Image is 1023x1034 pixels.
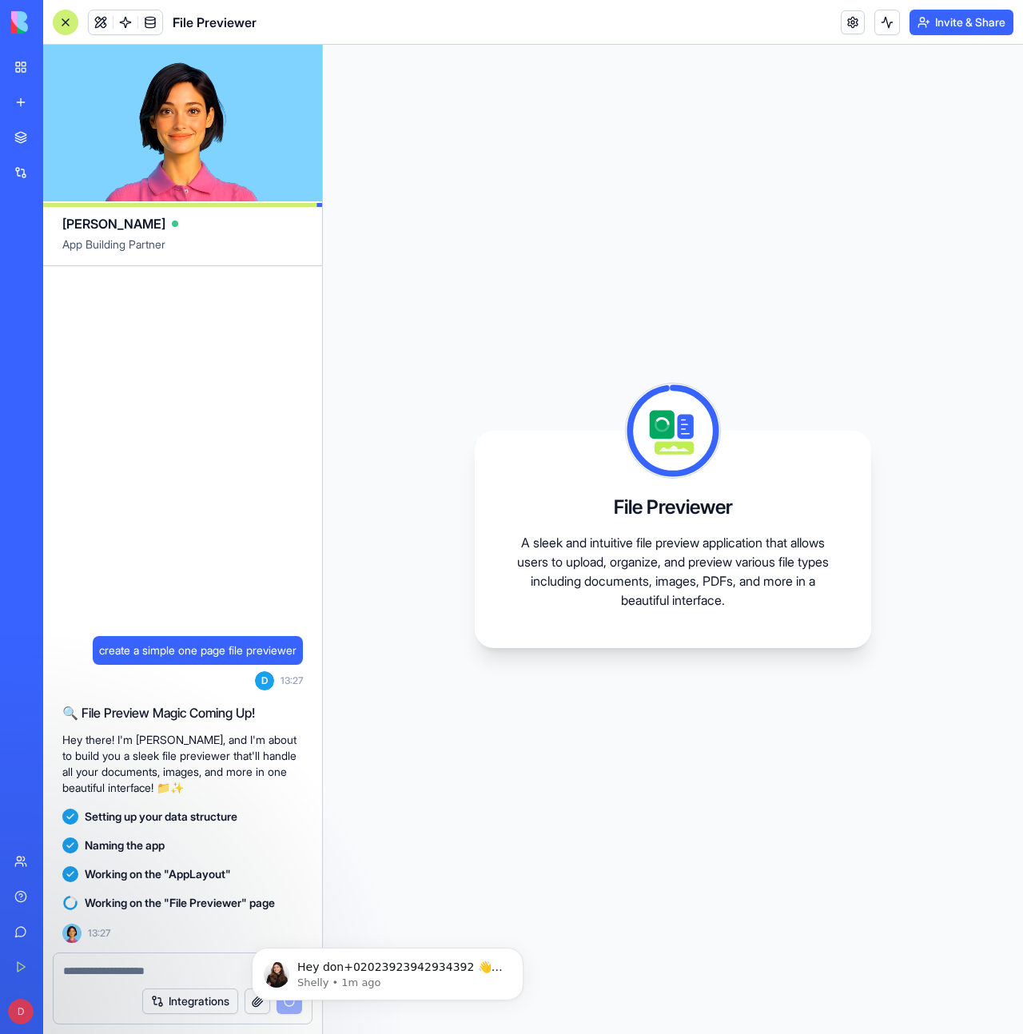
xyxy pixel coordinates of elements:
p: A sleek and intuitive file preview application that allows users to upload, organize, and preview... [513,533,833,610]
h3: File Previewer [614,495,733,520]
span: create a simple one page file previewer [99,642,297,658]
button: Invite & Share [910,10,1013,35]
span: D [255,671,274,690]
iframe: Intercom notifications message [228,914,547,1026]
span: Working on the "File Previewer" page [85,895,275,911]
span: 13:27 [88,927,110,940]
span: Working on the "AppLayout" [85,866,231,882]
span: Setting up your data structure [85,809,237,825]
img: Ella_00000_wcx2te.png [62,924,82,943]
img: logo [11,11,110,34]
button: Integrations [142,988,238,1014]
span: 13:27 [281,674,303,687]
h2: 🔍 File Preview Magic Coming Up! [62,703,303,722]
span: [PERSON_NAME] [62,214,165,233]
span: App Building Partner [62,237,303,265]
span: Naming the app [85,837,165,853]
span: D [8,999,34,1024]
p: Hey there! I'm [PERSON_NAME], and I'm about to build you a sleek file previewer that'll handle al... [62,732,303,796]
span: File Previewer [173,13,257,32]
